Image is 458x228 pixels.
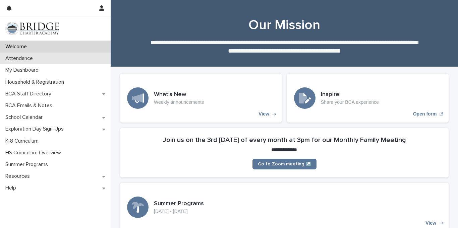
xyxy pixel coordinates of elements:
p: View [259,111,269,117]
p: Help [3,185,21,191]
h3: What's New [154,91,204,98]
p: BCA Emails & Notes [3,102,58,109]
p: Attendance [3,55,38,62]
h3: Summer Programs [154,200,204,208]
p: Weekly announcements [154,99,204,105]
a: Open form [287,74,449,123]
h2: Join us on the 3rd [DATE] of every month at 3pm for our Monthly Family Meeting [163,136,406,144]
p: View [425,220,436,226]
span: Go to Zoom meeting ↗️ [258,162,311,166]
p: Exploration Day Sign-Ups [3,126,69,132]
p: Household & Registration [3,79,69,85]
p: School Calendar [3,114,48,121]
a: Go to Zoom meeting ↗️ [252,159,317,169]
p: K-8 Curriculum [3,138,44,144]
p: Resources [3,173,35,179]
p: Share your BCA experience [321,99,379,105]
p: Open form [413,111,437,117]
p: My Dashboard [3,67,44,73]
p: [DATE] - [DATE] [154,209,204,214]
a: View [120,74,282,123]
h1: Our Mission [120,17,449,33]
p: Summer Programs [3,161,53,168]
p: Welcome [3,44,32,50]
h3: Inspire! [321,91,379,98]
p: BCA Staff Directory [3,91,57,97]
img: V1C1m3IdTEidaUdm9Hs0 [5,22,59,35]
p: HS Curriculum Overview [3,150,66,156]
